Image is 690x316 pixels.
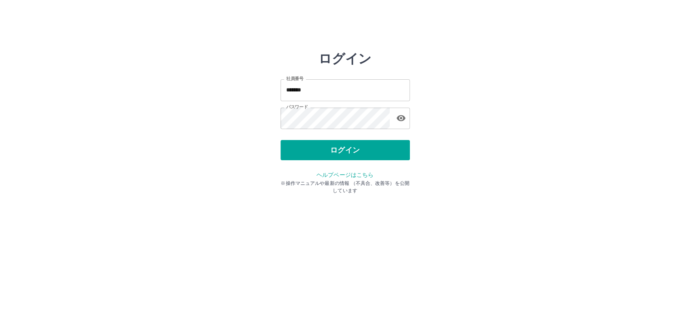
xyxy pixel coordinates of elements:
label: パスワード [286,104,308,110]
label: 社員番号 [286,76,303,82]
p: ※操作マニュアルや最新の情報 （不具合、改善等）を公開しています [281,180,410,194]
a: ヘルプページはこちら [317,172,373,178]
h2: ログイン [319,51,371,66]
button: ログイン [281,140,410,160]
